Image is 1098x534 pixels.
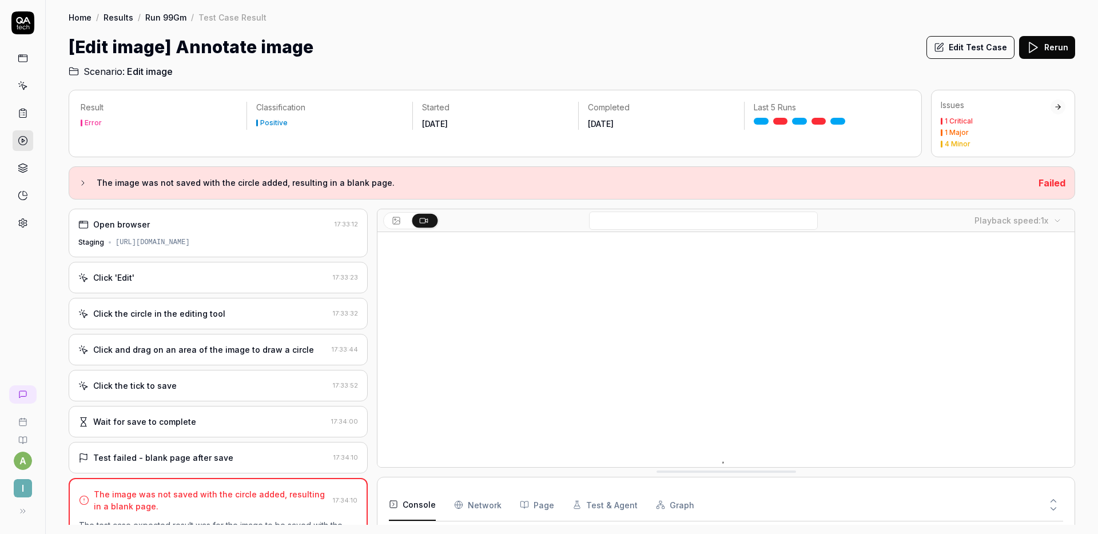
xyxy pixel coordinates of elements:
div: / [138,11,141,23]
div: The image was not saved with the circle added, resulting in a blank page. [94,488,328,512]
button: a [14,452,32,470]
button: Console [389,489,436,521]
h1: [Edit image] Annotate image [69,34,313,60]
div: Playback speed: [974,214,1048,226]
time: [DATE] [422,119,448,129]
time: [DATE] [588,119,614,129]
a: Documentation [5,427,41,445]
a: Run 99Gm [145,11,186,23]
div: Error [85,119,102,126]
time: 17:34:10 [333,453,358,461]
button: I [5,470,41,500]
span: I [14,479,32,497]
button: Rerun [1019,36,1075,59]
p: Last 5 Runs [754,102,901,113]
a: Scenario:Edit image [69,65,173,78]
div: Click 'Edit' [93,272,134,284]
div: / [191,11,194,23]
div: Test Case Result [198,11,266,23]
button: Edit Test Case [926,36,1015,59]
div: Positive [260,119,288,126]
a: New conversation [9,385,37,404]
span: Scenario: [81,65,125,78]
button: Graph [656,489,694,521]
button: Page [520,489,554,521]
p: Result [81,102,237,113]
time: 17:33:44 [332,345,358,353]
time: 17:34:10 [333,496,357,504]
time: 17:33:12 [335,220,358,228]
div: Click the circle in the editing tool [93,308,225,320]
button: Network [454,489,502,521]
time: 17:33:23 [333,273,358,281]
time: 17:33:32 [333,309,358,317]
time: 17:33:52 [333,381,358,389]
div: Staging [78,237,104,248]
div: / [96,11,99,23]
p: Started [422,102,569,113]
div: [URL][DOMAIN_NAME] [116,237,190,248]
div: Open browser [93,218,150,230]
span: Edit image [127,65,173,78]
span: Failed [1039,177,1065,189]
div: 1 Critical [945,118,973,125]
div: Test failed - blank page after save [93,452,233,464]
time: 17:34:00 [331,417,358,425]
a: Results [104,11,133,23]
a: Home [69,11,91,23]
button: The image was not saved with the circle added, resulting in a blank page. [78,176,1029,190]
div: 4 Minor [945,141,970,148]
div: Issues [941,99,1051,111]
a: Book a call with us [5,408,41,427]
p: Completed [588,102,735,113]
div: Wait for save to complete [93,416,196,428]
button: Test & Agent [572,489,638,521]
h3: The image was not saved with the circle added, resulting in a blank page. [97,176,1029,190]
p: Classification [256,102,403,113]
div: 1 Major [945,129,969,136]
div: Click the tick to save [93,380,177,392]
div: Click and drag on an area of the image to draw a circle [93,344,314,356]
